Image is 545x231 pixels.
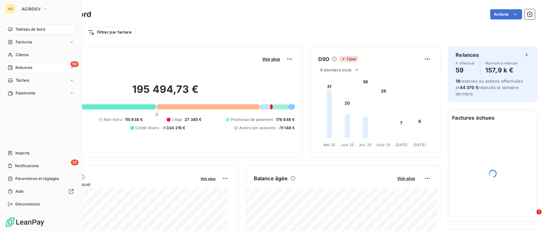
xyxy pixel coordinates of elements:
[341,142,354,147] tspan: Juin 25
[36,83,295,102] h2: 195 494,73 €
[376,142,390,147] tspan: Août 25
[15,201,40,207] span: Déconnexion
[485,61,518,65] span: Montant à relancer
[448,110,537,125] h6: Factures échues
[276,117,295,123] span: 176 848 €
[162,125,185,131] span: -1 334 215 €
[456,78,460,84] span: 18
[71,61,79,67] span: 59
[490,9,522,19] button: Actions
[397,176,415,181] span: Voir plus
[125,117,143,123] span: 115 938 €
[5,4,15,14] div: AG
[201,176,216,181] span: Voir plus
[16,90,35,96] span: Paiements
[323,142,335,147] tspan: Mai 25
[83,27,136,37] button: Filtrer par facture
[104,117,122,123] span: Non-échu
[239,125,276,131] span: Avoirs non associés
[185,117,201,123] span: 27 385 €
[485,65,518,75] h4: 157,9 k €
[536,209,541,214] span: 1
[278,125,295,131] span: -11 148 €
[523,209,539,225] iframe: Intercom live chat
[71,160,79,165] span: 55
[456,78,523,96] span: relances ou actions effectuées et relancés la semaine dernière.
[15,176,59,182] span: Paramètres et réglages
[15,150,29,156] span: Imports
[413,142,426,147] tspan: [DATE]
[456,61,475,65] span: À effectuer
[262,56,280,62] span: Voir plus
[15,189,24,194] span: Aide
[22,6,41,11] span: AGRIDEV
[155,112,158,117] span: 0
[231,117,273,123] span: Promesse de paiement
[456,65,475,75] h4: 59
[16,78,29,83] span: Tâches
[16,39,32,45] span: Factures
[359,142,372,147] tspan: Juil. 25
[320,67,352,72] span: 6 derniers mois
[395,175,417,181] button: Voir plus
[395,142,407,147] tspan: [DATE]
[456,51,479,59] h6: Relances
[254,175,288,182] h6: Balance âgée
[15,163,39,169] span: Notifications
[318,55,329,63] h6: DSO
[135,125,159,131] span: Crédit divers
[16,52,28,58] span: Clients
[5,186,76,197] a: Aide
[5,217,45,227] img: Logo LeanPay
[172,117,182,123] span: Litige
[199,175,217,181] button: Voir plus
[339,56,358,62] span: 1 jour
[15,65,32,71] span: Relances
[260,56,282,62] button: Voir plus
[15,26,45,32] span: Tableau de bord
[459,85,478,90] span: 44 370 €
[36,181,196,188] span: Chiffre d'affaires mensuel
